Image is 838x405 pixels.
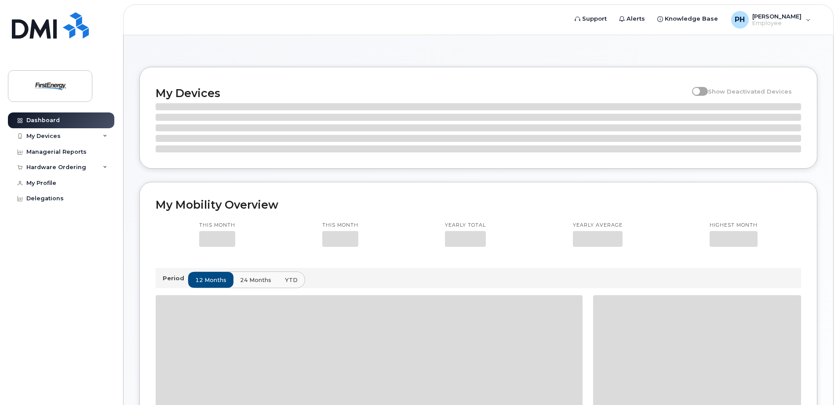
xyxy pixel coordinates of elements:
input: Show Deactivated Devices [692,83,699,90]
span: YTD [285,276,298,284]
p: Yearly total [445,222,486,229]
span: Show Deactivated Devices [708,88,792,95]
h2: My Mobility Overview [156,198,801,211]
p: Period [163,274,188,282]
p: Highest month [710,222,758,229]
span: 24 months [240,276,271,284]
p: This month [199,222,235,229]
p: This month [322,222,358,229]
p: Yearly average [573,222,623,229]
h2: My Devices [156,87,688,100]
